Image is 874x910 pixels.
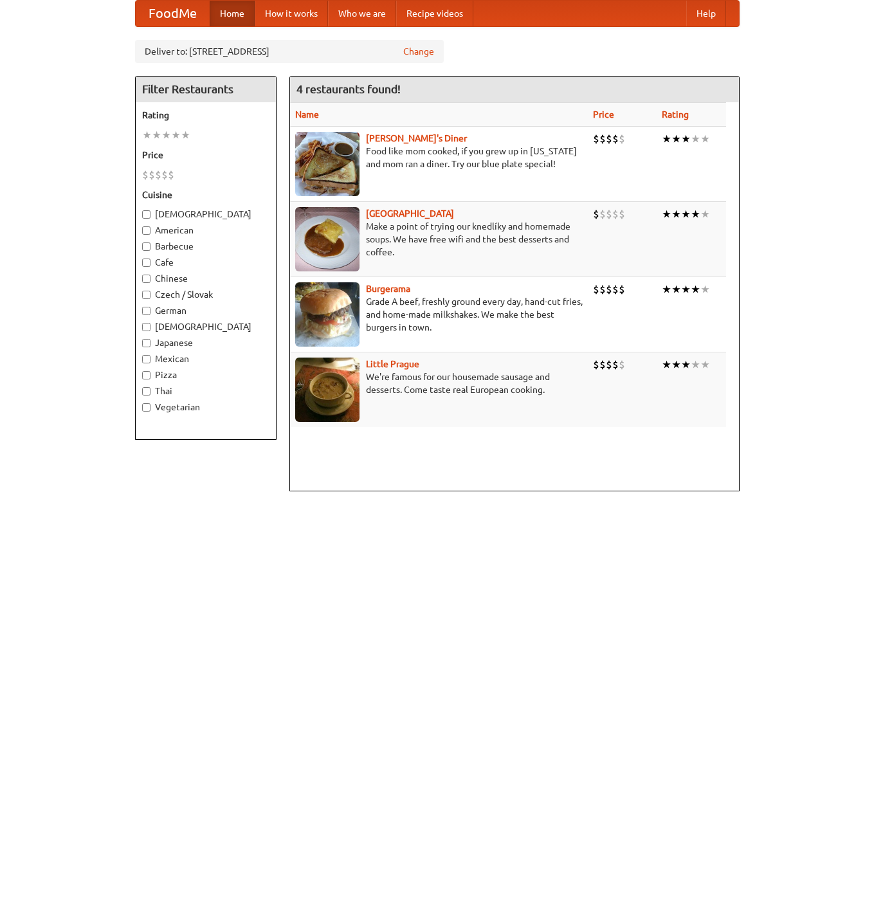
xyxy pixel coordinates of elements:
[161,168,168,182] li: $
[691,358,700,372] li: ★
[142,291,150,299] input: Czech / Slovak
[142,369,269,381] label: Pizza
[295,109,319,120] a: Name
[606,282,612,296] li: $
[142,240,269,253] label: Barbecue
[295,358,360,422] img: littleprague.jpg
[612,282,619,296] li: $
[181,128,190,142] li: ★
[142,401,269,414] label: Vegetarian
[168,168,174,182] li: $
[691,132,700,146] li: ★
[142,208,269,221] label: [DEMOGRAPHIC_DATA]
[366,284,410,294] a: Burgerama
[142,320,269,333] label: [DEMOGRAPHIC_DATA]
[606,207,612,221] li: $
[662,109,689,120] a: Rating
[593,207,599,221] li: $
[619,358,625,372] li: $
[171,128,181,142] li: ★
[295,145,583,170] p: Food like mom cooked, if you grew up in [US_STATE] and mom ran a diner. Try our blue plate special!
[142,272,269,285] label: Chinese
[295,207,360,271] img: czechpoint.jpg
[142,242,150,251] input: Barbecue
[155,168,161,182] li: $
[599,132,606,146] li: $
[366,133,467,143] a: [PERSON_NAME]'s Diner
[662,358,671,372] li: ★
[599,207,606,221] li: $
[142,149,269,161] h5: Price
[700,132,710,146] li: ★
[691,207,700,221] li: ★
[593,282,599,296] li: $
[700,282,710,296] li: ★
[149,168,155,182] li: $
[691,282,700,296] li: ★
[142,259,150,267] input: Cafe
[612,207,619,221] li: $
[295,132,360,196] img: sallys.jpg
[366,359,419,369] a: Little Prague
[142,371,150,379] input: Pizza
[681,358,691,372] li: ★
[136,77,276,102] h4: Filter Restaurants
[396,1,473,26] a: Recipe videos
[295,370,583,396] p: We're famous for our housemade sausage and desserts. Come taste real European cooking.
[612,358,619,372] li: $
[142,307,150,315] input: German
[142,352,269,365] label: Mexican
[136,1,210,26] a: FoodMe
[593,109,614,120] a: Price
[295,282,360,347] img: burgerama.jpg
[152,128,161,142] li: ★
[662,207,671,221] li: ★
[619,207,625,221] li: $
[142,226,150,235] input: American
[210,1,255,26] a: Home
[700,207,710,221] li: ★
[619,132,625,146] li: $
[662,132,671,146] li: ★
[142,336,269,349] label: Japanese
[606,358,612,372] li: $
[686,1,726,26] a: Help
[599,282,606,296] li: $
[671,282,681,296] li: ★
[366,208,454,219] a: [GEOGRAPHIC_DATA]
[662,282,671,296] li: ★
[142,275,150,283] input: Chinese
[142,385,269,397] label: Thai
[142,210,150,219] input: [DEMOGRAPHIC_DATA]
[612,132,619,146] li: $
[142,188,269,201] h5: Cuisine
[142,403,150,412] input: Vegetarian
[296,83,401,95] ng-pluralize: 4 restaurants found!
[671,207,681,221] li: ★
[142,256,269,269] label: Cafe
[142,387,150,396] input: Thai
[142,128,152,142] li: ★
[681,282,691,296] li: ★
[161,128,171,142] li: ★
[403,45,434,58] a: Change
[671,132,681,146] li: ★
[295,220,583,259] p: Make a point of trying our knedlíky and homemade soups. We have free wifi and the best desserts a...
[606,132,612,146] li: $
[700,358,710,372] li: ★
[255,1,328,26] a: How it works
[142,109,269,122] h5: Rating
[681,207,691,221] li: ★
[619,282,625,296] li: $
[142,168,149,182] li: $
[135,40,444,63] div: Deliver to: [STREET_ADDRESS]
[142,304,269,317] label: German
[295,295,583,334] p: Grade A beef, freshly ground every day, hand-cut fries, and home-made milkshakes. We make the bes...
[593,132,599,146] li: $
[671,358,681,372] li: ★
[681,132,691,146] li: ★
